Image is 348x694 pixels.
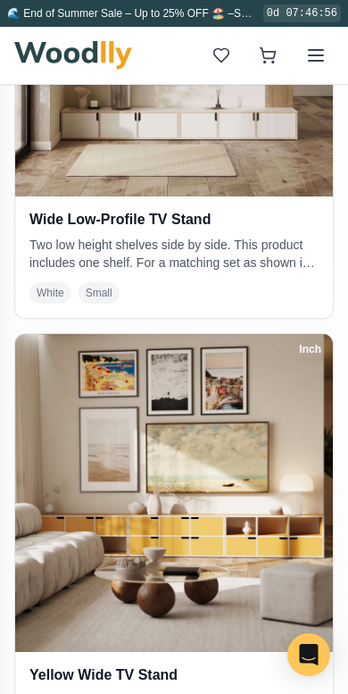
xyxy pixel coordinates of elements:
h3: Wide Low-Profile TV Stand [29,211,319,229]
img: Woodlly [14,41,132,70]
img: Yellow Wide TV Stand [15,334,333,652]
span: Small [79,282,120,304]
div: Open Intercom Messenger [287,633,330,676]
a: Shop now [234,7,281,20]
span: 🌊 End of Summer Sale – Up to 25% OFF 🏖️ – [7,7,234,20]
p: Two low height shelves side by side. This product includes one shelf. For a matching set as shown... [29,236,319,272]
div: 0d 07:46:56 [263,4,341,22]
span: White [29,282,71,304]
h3: Yellow Wide TV Stand [29,666,319,684]
div: Inch [291,339,329,359]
